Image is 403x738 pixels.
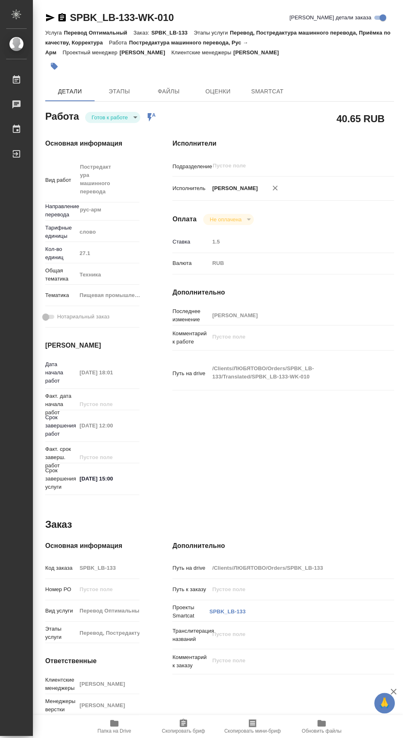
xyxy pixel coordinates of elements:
h2: Работа [45,108,79,123]
div: слово [76,225,151,239]
p: Срок завершения работ [45,413,76,438]
p: Общая тематика [45,267,76,283]
input: Пустое поле [209,583,375,595]
p: Тематика [45,291,76,299]
h2: 40.65 RUB [336,111,384,125]
p: Этапы услуги [45,625,76,641]
span: 🙏 [378,694,391,712]
button: Обновить файлы [287,715,356,738]
input: Пустое поле [76,699,139,711]
h4: Дополнительно [172,541,394,551]
p: Ставка [172,238,209,246]
p: [PERSON_NAME] [233,49,285,56]
span: [PERSON_NAME] детали заказа [290,14,371,22]
a: SPBK_LB-133-WK-010 [70,12,174,23]
h4: Основная информация [45,139,139,149]
input: Пустое поле [212,161,356,171]
textarea: /Clients/ЛЮБЯТОВО/Orders/SPBK_LB-133/Translated/SPBK_LB-133-WK-010 [209,362,375,384]
input: Пустое поле [209,562,375,574]
div: Пищевая промышленность [76,288,151,302]
p: [PERSON_NAME] [209,184,258,193]
button: Не оплачена [207,216,244,223]
p: Подразделение [172,162,209,171]
h4: Дополнительно [172,288,394,297]
span: Детали [50,86,90,97]
span: Файлы [149,86,188,97]
button: Скопировать ссылку [57,13,67,23]
p: Заказ: [133,30,151,36]
div: Готов к работе [85,112,140,123]
input: Пустое поле [76,451,139,463]
p: Этапы услуги [194,30,230,36]
input: Пустое поле [76,605,139,617]
button: Папка на Drive [80,715,149,738]
p: Номер РО [45,585,76,594]
p: Постредактура машинного перевода, Рус → Арм [45,39,248,56]
button: Готов к работе [89,114,130,121]
span: SmartCat [248,86,287,97]
p: Вид услуги [45,607,76,615]
div: Готов к работе [203,214,254,225]
p: Работа [109,39,129,46]
p: Комментарий к заказу [172,653,209,670]
p: Последнее изменение [172,307,209,324]
p: Проектный менеджер [63,49,119,56]
p: Факт. дата начала работ [45,392,76,417]
span: Оценки [198,86,238,97]
span: Нотариальный заказ [57,313,109,321]
div: Техника [76,268,151,282]
p: Перевод Оптимальный [64,30,133,36]
p: Клиентские менеджеры [45,676,76,692]
h2: Заказ [45,518,72,531]
p: Проекты Smartcat [172,603,209,620]
p: Комментарий к работе [172,330,209,346]
input: Пустое поле [209,236,375,248]
p: Дата начала работ [45,360,76,385]
p: Транслитерация названий [172,627,209,643]
p: Путь к заказу [172,585,209,594]
p: Клиентские менеджеры [171,49,234,56]
p: Тарифные единицы [45,224,76,240]
input: Пустое поле [76,247,139,259]
p: Кол-во единиц [45,245,76,262]
input: Пустое поле [76,562,139,574]
button: Добавить тэг [45,57,63,75]
p: Срок завершения услуги [45,466,76,491]
input: Пустое поле [76,398,139,410]
h4: Ответственные [45,656,139,666]
input: Пустое поле [76,367,139,378]
input: Пустое поле [76,420,139,432]
button: Скопировать бриф [149,715,218,738]
p: Исполнитель [172,184,209,193]
p: SPBK_LB-133 [151,30,194,36]
h4: [PERSON_NAME] [45,341,139,350]
input: ✎ Введи что-нибудь [76,473,139,485]
span: Скопировать мини-бриф [224,728,280,734]
p: Валюта [172,259,209,267]
input: Пустое поле [209,309,375,321]
button: 🙏 [374,693,395,713]
span: Папка на Drive [97,728,131,734]
p: Код заказа [45,564,76,572]
p: Путь на drive [172,369,209,378]
span: Обновить файлы [302,728,342,734]
h4: Основная информация [45,541,139,551]
p: Путь на drive [172,564,209,572]
h4: Исполнители [172,139,394,149]
input: Пустое поле [76,583,139,595]
a: SPBK_LB-133 [209,608,246,615]
button: Скопировать ссылку для ЯМессенджера [45,13,55,23]
p: Менеджеры верстки [45,697,76,714]
button: Скопировать мини-бриф [218,715,287,738]
input: Пустое поле [76,627,139,639]
p: Направление перевода [45,202,76,219]
span: Этапы [100,86,139,97]
p: Факт. срок заверш. работ [45,445,76,470]
p: [PERSON_NAME] [120,49,171,56]
h4: Оплата [172,214,197,224]
span: Скопировать бриф [162,728,205,734]
p: Вид работ [45,176,76,184]
input: Пустое поле [76,678,139,690]
button: Удалить исполнителя [266,179,284,197]
p: Услуга [45,30,64,36]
